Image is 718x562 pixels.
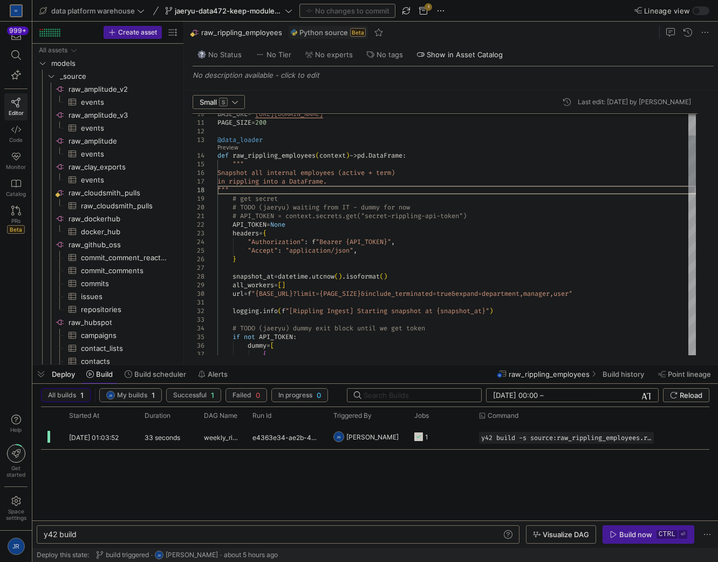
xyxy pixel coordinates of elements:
div: Press SPACE to select this row. [37,212,179,225]
a: Spacesettings [4,491,28,526]
div: 31 [193,298,204,307]
span: ) [489,307,493,315]
span: Command [488,412,518,419]
span: at}" [474,307,489,315]
a: docker_hub​​​​​​​​​ [37,225,179,238]
span: docker_hub​​​​​​​​​ [81,226,167,238]
a: contact_lists​​​​​​​​​ [37,342,179,355]
span: : [278,246,282,255]
img: No status [197,50,206,59]
img: undefined [291,29,297,36]
span: = [259,229,263,238]
div: JR [8,538,25,555]
span: No Status [197,50,242,59]
button: No statusNo Status [193,48,247,62]
span: PRs [11,218,20,224]
div: 16 [193,168,204,177]
span: API_TOKEN [259,333,293,341]
button: Build [81,365,118,383]
span: = [251,118,255,127]
span: ( [316,151,319,160]
span: { [263,350,266,358]
input: Start datetime [493,391,538,400]
div: Last edit: [DATE] by [PERSON_NAME] [578,98,691,106]
span: , [391,238,395,246]
span: API_TOKEN [233,220,266,229]
span: about 5 hours ago [224,551,278,559]
button: Getstarted [4,440,28,482]
a: Preview [217,145,238,151]
div: Press SPACE to select this row. [37,121,179,134]
span: S [219,98,228,106]
div: Press SPACE to select this row. [37,96,179,109]
button: All builds1 [41,388,91,402]
div: Build now [619,530,652,539]
a: Code [4,120,28,147]
span: ( [278,307,282,315]
input: End datetime [546,391,617,400]
span: f [248,289,251,298]
div: JR [106,391,115,400]
span: { [263,229,266,238]
a: raw_amplitude​​​​​​​​ [37,134,179,147]
div: 18 [193,186,204,194]
div: Press SPACE to select this row. [37,303,179,316]
div: 25 [193,246,204,255]
div: 27 [193,263,204,272]
span: In progress [278,391,312,399]
span: 0 [317,391,321,400]
span: "Bearer {API_TOKEN}" [316,238,391,246]
span: if [233,333,240,341]
div: 32 [193,307,204,315]
span: Jobs [414,412,429,419]
span: raw_clay_exports​​​​​​​​ [69,161,177,173]
div: 14 [193,151,204,160]
a: events​​​​​​​​​ [37,173,179,186]
span: . [342,272,346,281]
a: Editor [4,93,28,120]
div: Press SPACE to select this row. [37,83,179,96]
button: Help [4,410,28,438]
span: info [263,307,278,315]
a: raw_dockerhub​​​​​​​​ [37,212,179,225]
span: context [319,151,346,160]
a: issues​​​​​​​​​ [37,290,179,303]
a: raw_amplitude_v2​​​​​​​​ [37,83,179,96]
span: models [51,57,177,70]
span: Duration [145,412,170,419]
button: JRMy builds1 [99,388,162,402]
span: raw_cloudsmith_pulls​​​​​​​​ [69,187,177,199]
span: , [353,246,357,255]
span: : [402,151,406,160]
span: = [266,220,270,229]
div: 36 [193,341,204,350]
span: Triggered By [333,412,372,419]
span: [PERSON_NAME] [166,551,218,559]
span: Help [9,426,23,433]
div: 1 [425,424,428,450]
div: Press SPACE to select this row. [37,199,179,212]
span: Snapshot all internal employees (active + term [217,168,391,177]
a: events​​​​​​​​​ [37,96,179,109]
span: Code [9,137,23,143]
span: not [244,333,255,341]
span: commit_comments​​​​​​​​​ [81,265,167,277]
a: raw_cloudsmith_pulls​​​​​​​​ [37,186,179,199]
button: Visualize DAG [526,525,596,544]
span: # get secret [233,194,278,203]
span: jaeryu-data472-keep-modulers-updated [175,6,283,15]
div: JR [155,551,163,559]
span: Build history [603,370,644,378]
button: Build nowctrl⏎ [603,525,694,544]
span: No tags [377,50,403,59]
span: All builds [48,391,76,399]
div: 29 [193,281,204,289]
kbd: ⏎ [679,530,687,539]
span: ( [334,272,338,281]
span: raw_rippling_employees [201,28,282,37]
span: isoformat [346,272,380,281]
span: Alerts [208,370,228,378]
span: "Accept" [248,246,278,255]
div: 13 [193,136,204,144]
span: Python source [299,28,348,37]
